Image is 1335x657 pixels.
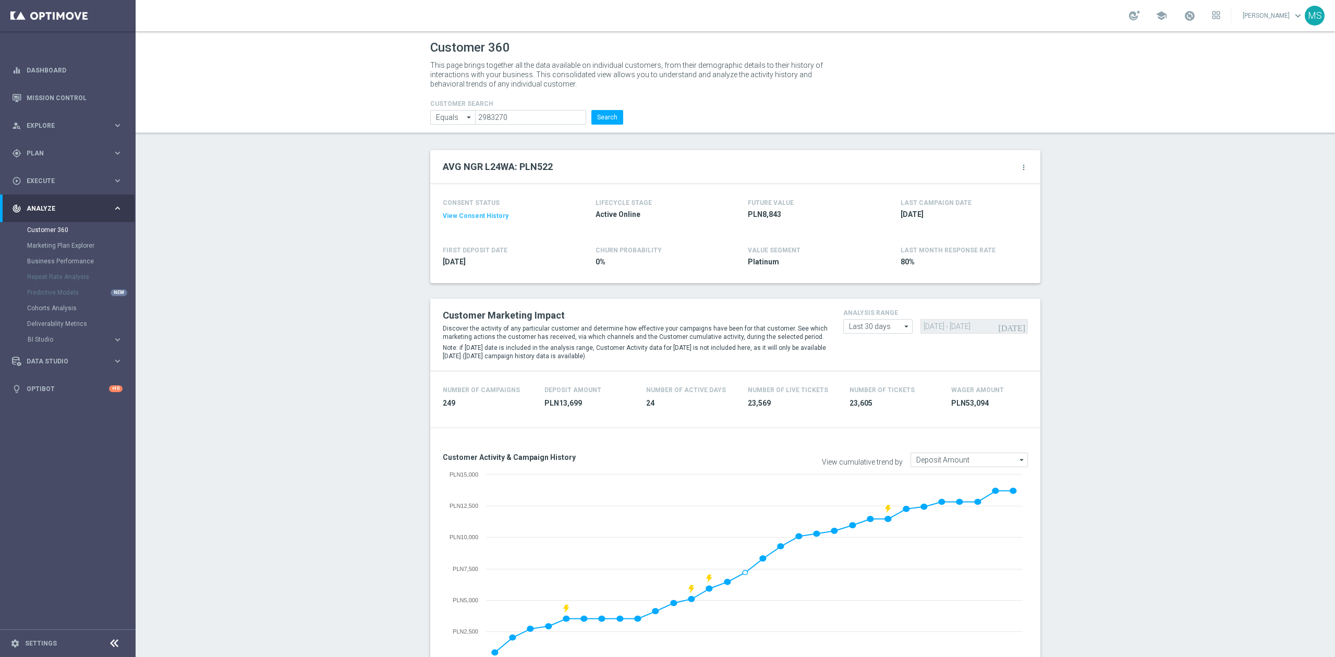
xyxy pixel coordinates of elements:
a: Cohorts Analysis [27,304,108,312]
div: Mission Control [12,84,123,112]
p: This page brings together all the data available on individual customers, from their demographic ... [430,60,832,89]
span: 24 [646,398,735,408]
span: 2025-09-26 [901,210,1023,220]
i: keyboard_arrow_right [113,203,123,213]
button: BI Studio keyboard_arrow_right [27,335,123,344]
button: equalizer Dashboard [11,66,123,75]
button: gps_fixed Plan keyboard_arrow_right [11,149,123,157]
i: arrow_drop_down [902,320,912,333]
h4: FIRST DEPOSIT DATE [443,247,507,254]
button: Search [591,110,623,125]
h4: Number Of Tickets [849,386,915,394]
button: play_circle_outline Execute keyboard_arrow_right [11,177,123,185]
span: CHURN PROBABILITY [596,247,662,254]
i: play_circle_outline [12,176,21,186]
span: Data Studio [27,358,113,364]
text: PLN15,000 [450,471,478,478]
div: Analyze [12,204,113,213]
div: Predictive Models [27,285,135,300]
a: Optibot [27,375,109,403]
input: Enter CID, Email, name or phone [475,110,586,125]
div: Plan [12,149,113,158]
span: Analyze [27,205,113,212]
text: PLN5,000 [453,597,478,603]
h4: CONSENT STATUS [443,199,565,206]
div: Deliverability Metrics [27,316,135,332]
div: NEW [111,289,127,296]
span: LAST MONTH RESPONSE RATE [901,247,996,254]
i: gps_fixed [12,149,21,158]
span: 0% [596,257,718,267]
p: Discover the activity of any particular customer and determine how effective your campaigns have ... [443,324,828,341]
span: Active Online [596,210,718,220]
h4: VALUE SEGMENT [748,247,800,254]
span: keyboard_arrow_down [1292,10,1304,21]
div: Optibot [12,375,123,403]
h2: Customer Marketing Impact [443,309,828,322]
div: Execute [12,176,113,186]
a: Customer 360 [27,226,108,234]
i: arrow_drop_down [464,111,475,124]
i: more_vert [1020,163,1028,172]
div: Customer 360 [27,222,135,238]
i: keyboard_arrow_right [113,120,123,130]
a: Mission Control [27,84,123,112]
input: analysis range [843,319,913,334]
i: track_changes [12,204,21,213]
text: PLN10,000 [450,534,478,540]
h4: Number Of Live Tickets [748,386,828,394]
span: school [1156,10,1167,21]
h4: analysis range [843,309,1028,317]
text: PLN12,500 [450,503,478,509]
text: PLN2,500 [453,628,478,635]
i: arrow_drop_down [1017,453,1027,467]
a: Deliverability Metrics [27,320,108,328]
text: PLN7,500 [453,566,478,572]
i: equalizer [12,66,21,75]
h3: Customer Activity & Campaign History [443,453,727,462]
span: 23,569 [748,398,837,408]
button: person_search Explore keyboard_arrow_right [11,121,123,130]
span: Explore [27,123,113,129]
a: Marketing Plan Explorer [27,241,108,250]
span: Plan [27,150,113,156]
span: 23,605 [849,398,939,408]
button: Mission Control [11,94,123,102]
div: Business Performance [27,253,135,269]
a: [PERSON_NAME]keyboard_arrow_down [1242,8,1305,23]
button: Data Studio keyboard_arrow_right [11,357,123,366]
h4: Number of Active Days [646,386,726,394]
span: BI Studio [28,336,102,343]
i: person_search [12,121,21,130]
i: keyboard_arrow_right [113,148,123,158]
div: Data Studio [12,357,113,366]
div: Repeat Rate Analysis [27,269,135,285]
i: lightbulb [12,384,21,394]
div: Explore [12,121,113,130]
h4: FUTURE VALUE [748,199,794,206]
label: View cumulative trend by [822,458,903,467]
div: lightbulb Optibot +10 [11,385,123,393]
button: track_changes Analyze keyboard_arrow_right [11,204,123,213]
div: Cohorts Analysis [27,300,135,316]
h1: Customer 360 [430,40,1040,55]
span: Platinum [748,257,870,267]
a: Dashboard [27,56,123,84]
div: Marketing Plan Explorer [27,238,135,253]
a: Business Performance [27,257,108,265]
span: PLN13,699 [544,398,634,408]
span: 2024-01-31 [443,257,565,267]
i: keyboard_arrow_right [113,335,123,345]
span: PLN8,843 [748,210,870,220]
div: Dashboard [12,56,123,84]
a: Settings [25,640,57,647]
input: Enter CID, Email, name or phone [430,110,475,125]
i: keyboard_arrow_right [113,176,123,186]
h4: Number of Campaigns [443,386,520,394]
